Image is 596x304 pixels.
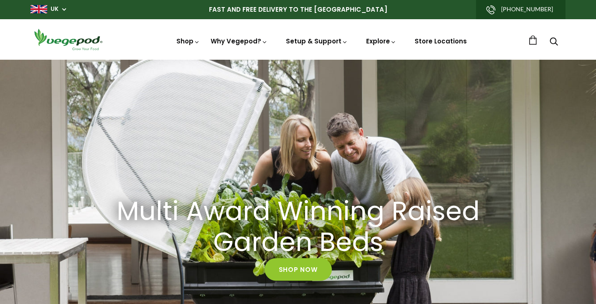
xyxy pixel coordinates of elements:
[31,5,47,13] img: gb_large.png
[265,258,332,281] a: Shop Now
[211,37,267,46] a: Why Vegepod?
[366,37,396,46] a: Explore
[110,196,486,258] h2: Multi Award Winning Raised Garden Beds
[31,28,106,51] img: Vegepod
[51,5,59,13] a: UK
[286,37,348,46] a: Setup & Support
[550,38,558,47] a: Search
[415,37,467,46] a: Store Locations
[99,196,497,258] a: Multi Award Winning Raised Garden Beds
[176,37,200,46] a: Shop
